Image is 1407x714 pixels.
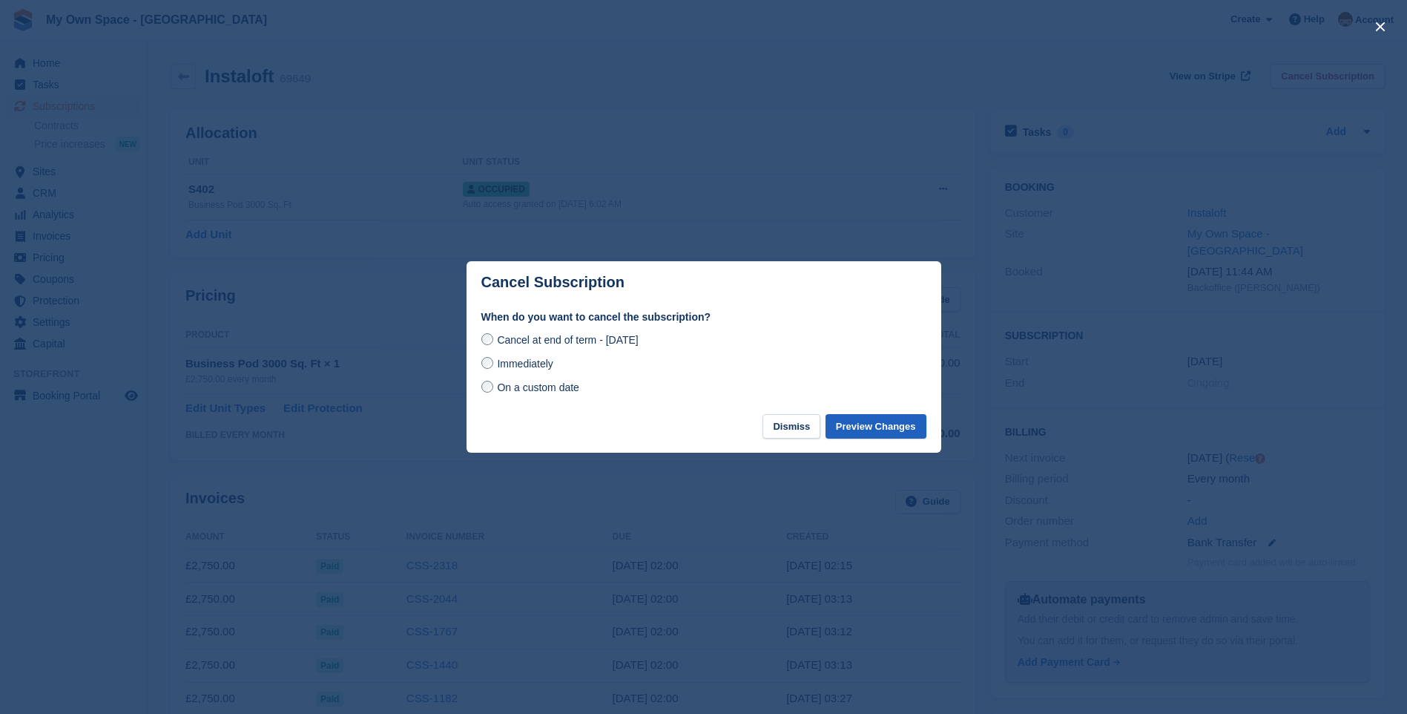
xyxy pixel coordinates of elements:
label: When do you want to cancel the subscription? [481,309,926,325]
input: On a custom date [481,381,493,393]
button: close [1368,15,1392,39]
button: Dismiss [762,414,820,439]
p: Cancel Subscription [481,274,625,291]
input: Immediately [481,357,493,369]
button: Preview Changes [826,414,926,439]
input: Cancel at end of term - [DATE] [481,333,493,345]
span: On a custom date [497,381,579,393]
span: Cancel at end of term - [DATE] [497,334,638,346]
span: Immediately [497,358,553,370]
